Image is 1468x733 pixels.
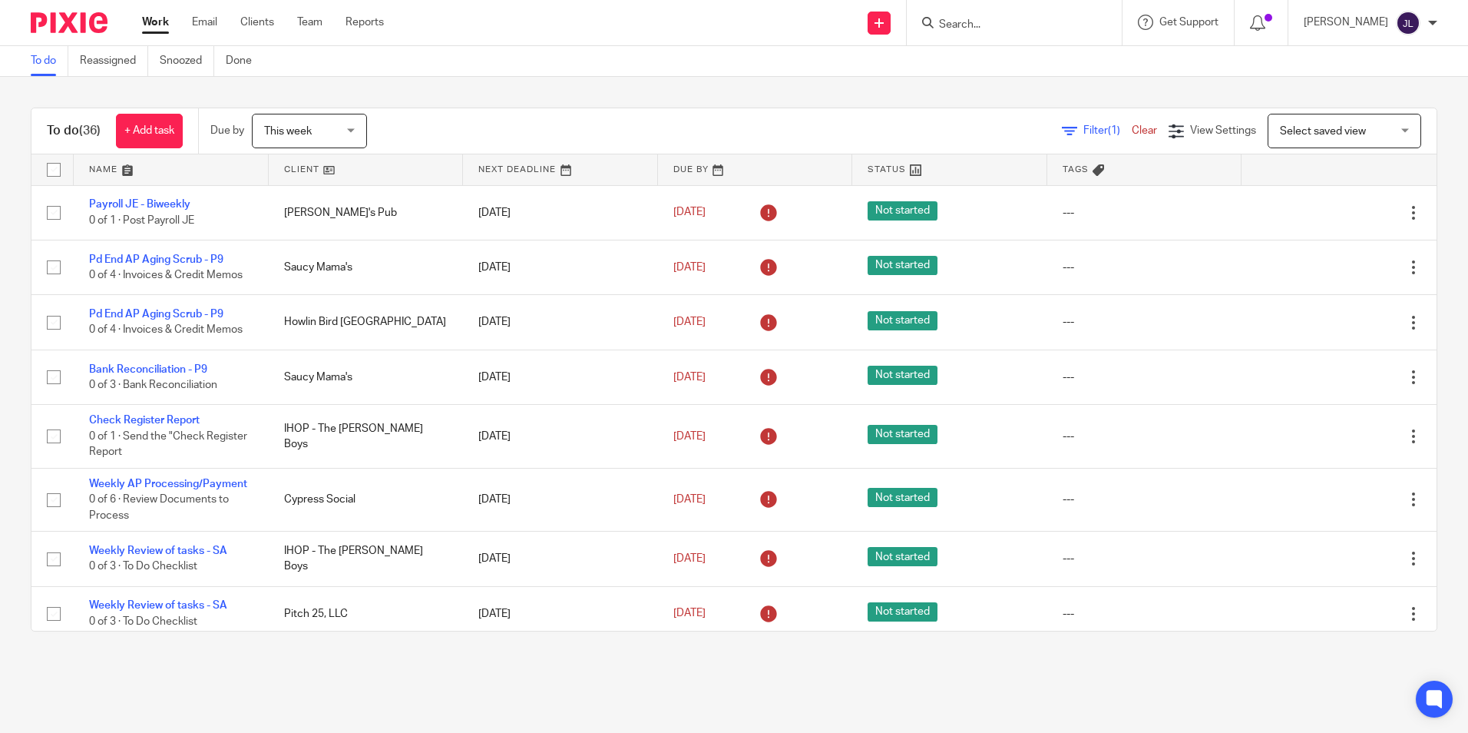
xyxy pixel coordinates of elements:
p: Due by [210,123,244,138]
span: Select saved view [1280,126,1366,137]
span: [DATE] [673,609,706,619]
td: [DATE] [463,295,658,350]
span: 0 of 3 · To Do Checklist [89,561,197,572]
a: Email [192,15,217,30]
td: Saucy Mama's [269,350,464,404]
img: Pixie [31,12,107,33]
input: Search [937,18,1076,32]
a: Payroll JE - Biweekly [89,199,190,210]
td: [DATE] [463,405,658,468]
a: Reports [346,15,384,30]
td: Saucy Mama's [269,240,464,294]
div: --- [1063,205,1227,221]
div: --- [1063,551,1227,566]
td: [PERSON_NAME]'s Pub [269,185,464,240]
div: --- [1063,492,1227,507]
span: Filter [1083,125,1132,136]
span: Not started [868,201,937,221]
td: [DATE] [463,240,658,294]
span: View Settings [1190,125,1256,136]
a: Done [226,46,263,76]
span: 0 of 4 · Invoices & Credit Memos [89,325,243,336]
td: Cypress Social [269,468,464,531]
a: Reassigned [80,46,148,76]
a: Weekly AP Processing/Payment [89,479,247,489]
td: Howlin Bird [GEOGRAPHIC_DATA] [269,295,464,350]
span: Tags [1063,165,1089,174]
a: + Add task [116,114,183,148]
span: [DATE] [673,262,706,273]
td: IHOP - The [PERSON_NAME] Boys [269,532,464,586]
span: Not started [868,547,937,566]
span: Not started [868,366,937,385]
span: Get Support [1159,17,1218,28]
span: Not started [868,488,937,507]
span: 0 of 3 · Bank Reconciliation [89,380,217,390]
span: 0 of 3 · To Do Checklist [89,616,197,627]
a: Clients [240,15,274,30]
div: --- [1063,370,1227,385]
span: 0 of 1 · Send the "Check Register Report [89,431,247,458]
td: IHOP - The [PERSON_NAME] Boys [269,405,464,468]
span: 0 of 6 · Review Documents to Process [89,494,229,521]
span: Not started [868,425,937,444]
span: (36) [79,124,101,137]
span: 0 of 4 · Invoices & Credit Memos [89,270,243,280]
span: Not started [868,602,937,622]
td: [DATE] [463,468,658,531]
td: [DATE] [463,532,658,586]
span: Not started [868,256,937,275]
span: This week [264,126,312,137]
a: Check Register Report [89,415,200,426]
span: (1) [1108,125,1120,136]
a: Pd End AP Aging Scrub - P9 [89,254,223,265]
span: [DATE] [673,431,706,442]
p: [PERSON_NAME] [1304,15,1388,30]
a: Pd End AP Aging Scrub - P9 [89,309,223,320]
a: Work [142,15,169,30]
span: [DATE] [673,494,706,505]
span: [DATE] [673,317,706,327]
td: Pitch 25, LLC [269,586,464,641]
a: Team [297,15,322,30]
td: [DATE] [463,350,658,404]
span: [DATE] [673,207,706,218]
a: Snoozed [160,46,214,76]
a: Clear [1132,125,1157,136]
a: To do [31,46,68,76]
span: 0 of 1 · Post Payroll JE [89,215,194,226]
td: [DATE] [463,586,658,641]
a: Weekly Review of tasks - SA [89,600,227,611]
div: --- [1063,314,1227,330]
span: [DATE] [673,372,706,383]
h1: To do [47,123,101,139]
span: Not started [868,311,937,330]
div: --- [1063,429,1227,444]
div: --- [1063,260,1227,275]
a: Weekly Review of tasks - SA [89,546,227,556]
span: [DATE] [673,553,706,564]
td: [DATE] [463,185,658,240]
a: Bank Reconciliation - P9 [89,364,207,375]
div: --- [1063,606,1227,622]
img: svg%3E [1396,11,1420,35]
